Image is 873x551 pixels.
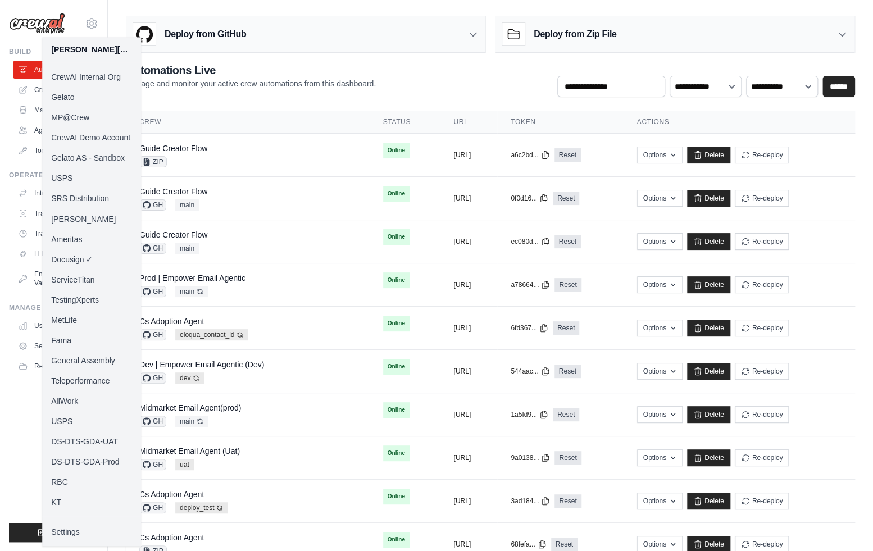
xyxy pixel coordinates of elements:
th: Crew [126,111,370,134]
span: main [175,286,208,297]
button: a78664... [511,280,550,289]
a: Reset [554,148,581,162]
button: 68fefa... [511,540,546,549]
a: Cs Adoption Agent [139,533,204,542]
a: Settings [13,337,98,355]
a: DS-DTS-GDA-UAT [42,431,141,451]
span: uat [175,459,194,470]
a: General Assembly [42,350,141,370]
div: Operate [9,171,98,180]
button: 0f0d16... [511,194,548,203]
button: Re-deploy [735,493,789,509]
a: Delete [687,320,730,336]
a: TestingXperts [42,289,141,309]
span: main [175,199,199,211]
span: GH [139,502,166,513]
span: GH [139,372,166,384]
a: Reset [553,192,579,205]
a: ServiceTitan [42,269,141,289]
a: Reset [554,365,581,378]
span: Online [383,445,410,461]
a: Tool Registry [13,142,98,160]
button: Options [637,190,683,207]
button: Options [637,147,683,163]
span: GH [139,416,166,427]
a: Delete [687,233,730,250]
a: [PERSON_NAME] [42,208,141,229]
a: Reset [554,235,581,248]
a: Environment Variables [13,265,98,292]
span: Online [383,402,410,418]
span: main [175,416,208,427]
span: Online [383,143,410,158]
a: Cs Adoption Agent [139,490,204,499]
a: Midmarket Email Agent (Uat) [139,447,240,456]
th: Status [370,111,440,134]
a: Delete [687,147,730,163]
a: Reset [554,494,581,508]
a: Delete [687,449,730,466]
div: Build [9,47,98,56]
a: CrewAI Demo Account [42,127,141,148]
a: Guide Creator Flow [139,187,207,196]
a: LLM Connections [13,245,98,263]
iframe: Chat Widget [817,497,873,551]
span: Resources [34,362,66,371]
a: USPS [42,168,141,188]
a: Delete [687,276,730,293]
span: Online [383,229,410,245]
a: Reset [553,408,579,421]
a: Delete [687,190,730,207]
a: Reset [554,451,581,465]
button: Options [637,493,683,509]
button: Re-deploy [735,147,789,163]
button: a6c2bd... [511,151,549,160]
button: Re-deploy [735,406,789,423]
button: Options [637,276,683,293]
a: CrewAI Internal Org [42,67,141,87]
a: Gelato AS - Sandbox [42,148,141,168]
button: Re-deploy [735,190,789,207]
a: Delete [687,406,730,423]
span: ZIP [139,156,167,167]
a: AllWork [42,390,141,411]
span: GH [139,459,166,470]
a: Usage [13,317,98,335]
span: Online [383,532,410,548]
th: Actions [624,111,855,134]
a: Traces [13,204,98,222]
h3: Deploy from GitHub [165,28,246,41]
a: Guide Creator Flow [139,144,207,153]
span: Online [383,359,410,375]
span: Online [383,272,410,288]
button: Re-deploy [735,363,789,380]
span: eloqua_contact_id [175,329,248,340]
button: 6fd367... [511,324,548,333]
a: DS-DTS-GDA-Prod [42,451,141,471]
a: RBC [42,471,141,491]
button: Options [637,406,683,423]
img: GitHub Logo [133,23,156,45]
span: GH [139,243,166,254]
button: ec080d... [511,237,549,246]
span: deploy_test [175,502,228,513]
a: Reset [554,278,581,292]
span: Online [383,489,410,504]
p: Manage and monitor your active crew automations from this dashboard. [126,78,376,89]
span: GH [139,329,166,340]
a: Teleperformance [42,370,141,390]
a: Agents [13,121,98,139]
span: GH [139,286,166,297]
span: Online [383,316,410,331]
a: SRS Distribution [42,188,141,208]
a: Delete [687,493,730,509]
a: Crew Studio [13,81,98,99]
a: Marketplace [13,101,98,119]
a: Delete [687,363,730,380]
a: Cs Adoption Agent [139,317,204,326]
h3: Deploy from Zip File [534,28,616,41]
button: 3ad184... [511,497,550,506]
button: 544aac... [511,367,549,376]
button: Re-deploy [735,233,789,250]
